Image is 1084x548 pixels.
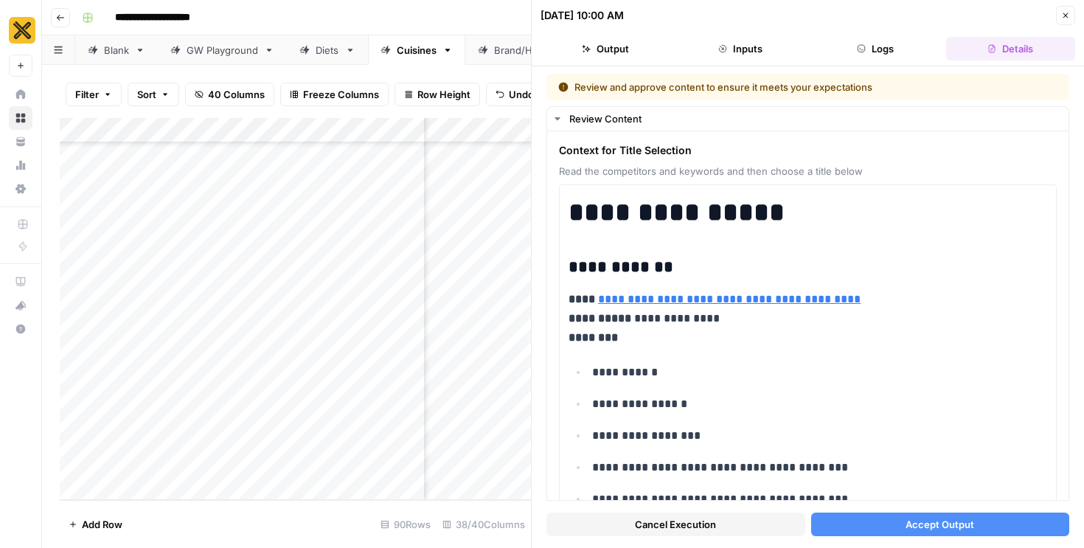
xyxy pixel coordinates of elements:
button: Inputs [675,37,805,60]
a: Brand/Holidays [465,35,594,65]
span: Accept Output [906,517,974,532]
div: Diets [316,43,339,58]
button: Add Row [60,513,131,536]
button: Logs [811,37,940,60]
button: Freeze Columns [280,83,389,106]
span: Read the competitors and keywords and then choose a title below [559,164,1057,178]
span: Row Height [417,87,470,102]
button: 40 Columns [185,83,274,106]
button: Workspace: CookUnity [9,12,32,49]
a: Usage [9,153,32,177]
span: Sort [137,87,156,102]
a: Home [9,83,32,106]
div: What's new? [10,294,32,316]
button: Review Content [547,107,1069,131]
a: GW Playground [158,35,287,65]
button: Cancel Execution [546,513,805,536]
div: Blank [104,43,129,58]
button: What's new? [9,294,32,317]
button: Details [946,37,1075,60]
span: Add Row [82,517,122,532]
span: Filter [75,87,99,102]
a: Your Data [9,130,32,153]
div: 38/40 Columns [437,513,531,536]
button: Sort [128,83,179,106]
span: 40 Columns [208,87,265,102]
button: Accept Output [811,513,1070,536]
span: Cancel Execution [635,517,716,532]
a: Settings [9,177,32,201]
button: Help + Support [9,317,32,341]
span: Freeze Columns [303,87,379,102]
div: Brand/Holidays [494,43,565,58]
div: Review and approve content to ensure it meets your expectations [558,80,965,94]
div: 90 Rows [375,513,437,536]
a: Cuisines [368,35,465,65]
div: [DATE] 10:00 AM [541,8,624,23]
span: Context for Title Selection [559,143,1057,158]
button: Undo [486,83,543,106]
a: AirOps Academy [9,270,32,294]
div: GW Playground [187,43,258,58]
a: Blank [75,35,158,65]
button: Row Height [395,83,480,106]
a: Browse [9,106,32,130]
a: Diets [287,35,368,65]
button: Filter [66,83,122,106]
div: Cuisines [397,43,437,58]
div: Review Content [569,111,1060,126]
span: Undo [509,87,534,102]
img: CookUnity Logo [9,17,35,44]
button: Output [541,37,670,60]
